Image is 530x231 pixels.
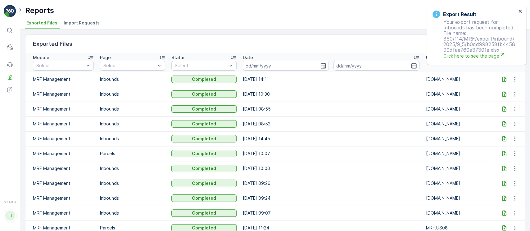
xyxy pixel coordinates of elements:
[25,116,97,131] td: MRF Management
[423,161,494,176] td: [DOMAIN_NAME]
[25,206,97,220] td: MRF Management
[97,176,168,191] td: Inbounds
[192,76,216,82] p: Completed
[5,211,15,220] div: TT
[240,176,423,191] td: [DATE] 09:26
[64,20,100,26] span: Import Requests
[4,205,16,226] button: TT
[192,165,216,172] p: Completed
[97,146,168,161] td: Parcels
[171,54,186,61] p: Status
[100,54,111,61] p: Page
[4,200,16,204] span: v 1.49.3
[192,106,216,112] p: Completed
[97,116,168,131] td: Inbounds
[192,195,216,201] p: Completed
[26,20,57,26] span: Exported Files
[171,209,237,217] button: Completed
[192,225,216,231] p: Completed
[240,72,423,87] td: [DATE] 14:11
[171,90,237,98] button: Completed
[97,161,168,176] td: Inbounds
[243,61,329,71] input: dd/mm/yyyy
[423,87,494,102] td: [DOMAIN_NAME]
[426,54,436,61] p: User
[25,72,97,87] td: MRF Management
[333,61,419,71] input: dd/mm/yyyy
[330,62,332,69] p: -
[240,102,423,116] td: [DATE] 08:55
[25,87,97,102] td: MRF Management
[36,63,84,69] p: Select
[240,161,423,176] td: [DATE] 10:00
[175,63,227,69] p: Select
[171,120,237,128] button: Completed
[4,5,16,17] img: logo
[97,72,168,87] td: Inbounds
[423,176,494,191] td: [DOMAIN_NAME]
[192,150,216,157] p: Completed
[171,135,237,142] button: Completed
[423,131,494,146] td: [DOMAIN_NAME]
[240,116,423,131] td: [DATE] 08:52
[103,63,156,69] p: Select
[423,146,494,161] td: [DOMAIN_NAME]
[97,87,168,102] td: Inbounds
[423,206,494,220] td: [DOMAIN_NAME]
[243,54,253,61] p: Date
[33,54,49,61] p: Module
[192,121,216,127] p: Completed
[25,6,54,15] p: Reports
[97,102,168,116] td: Inbounds
[33,40,72,48] p: Exported Files
[192,210,216,216] p: Completed
[97,206,168,220] td: Inbounds
[433,19,516,59] p: Your export request for Inbounds has been completed. File name: 360/114/MRF/export/inbound/2025/9...
[171,105,237,113] button: Completed
[423,191,494,206] td: [DOMAIN_NAME]
[171,76,237,83] button: Completed
[97,191,168,206] td: Inbounds
[171,150,237,157] button: Completed
[171,180,237,187] button: Completed
[192,91,216,97] p: Completed
[25,191,97,206] td: MRF Management
[423,102,494,116] td: [DOMAIN_NAME]
[192,180,216,186] p: Completed
[240,131,423,146] td: [DATE] 14:45
[423,116,494,131] td: [DOMAIN_NAME]
[97,131,168,146] td: Inbounds
[240,87,423,102] td: [DATE] 10:30
[192,136,216,142] p: Completed
[25,102,97,116] td: MRF Management
[423,72,494,87] td: [DOMAIN_NAME]
[443,11,476,18] h3: Export Result
[240,206,423,220] td: [DATE] 09:07
[240,191,423,206] td: [DATE] 09:24
[171,194,237,202] button: Completed
[25,146,97,161] td: MRF Management
[25,176,97,191] td: MRF Management
[443,53,516,59] a: Click here to see the page
[25,161,97,176] td: MRF Management
[518,9,523,15] button: close
[240,146,423,161] td: [DATE] 10:07
[25,131,97,146] td: MRF Management
[171,165,237,172] button: Completed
